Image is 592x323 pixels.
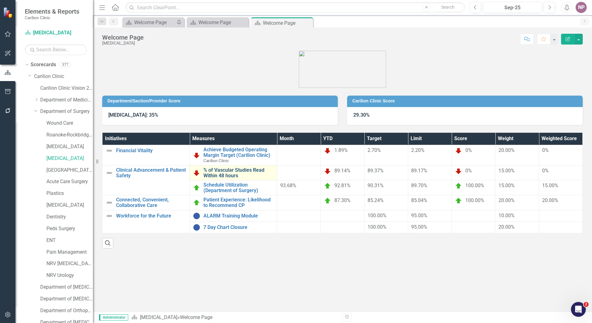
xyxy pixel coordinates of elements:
div: [MEDICAL_DATA] [102,41,144,45]
input: Search ClearPoint... [125,2,465,13]
span: 100.00% [368,213,386,218]
span: 2.70% [368,147,381,153]
a: [MEDICAL_DATA] [25,29,87,37]
img: On Target [193,199,200,206]
span: 15.00% [498,168,515,174]
a: Acute Care Surgery [46,178,93,185]
a: Scorecards [31,61,56,68]
a: Pain Management [46,249,93,256]
img: Not Defined [106,147,113,154]
a: [MEDICAL_DATA] [140,314,177,320]
span: 85.24% [368,197,384,203]
div: Welcome Page [263,19,311,27]
a: Department of Orthopaedics [40,307,93,314]
span: 95.00% [411,213,427,218]
td: Double-Click to Edit Right Click for Context Menu [102,195,190,210]
span: 2 [584,302,589,307]
a: Achieve Budgeted Operating Margin Target (Carilion Clinic) [203,147,274,158]
strong: 29.30% [353,112,370,118]
a: 7 Day Chart Closure [203,225,274,230]
a: Workforce for the Future [116,213,186,219]
span: 20.00% [498,224,515,230]
a: Dentistry [46,213,93,221]
a: Peds Surgery [46,225,93,232]
img: Below Plan [193,169,200,177]
a: [GEOGRAPHIC_DATA] [46,167,93,174]
span: 0% [542,168,549,174]
td: Double-Click to Edit Right Click for Context Menu [190,180,277,195]
a: Plastics [46,190,93,197]
img: On Target [324,197,331,205]
span: 92.81% [334,183,350,188]
img: Not Defined [106,212,113,220]
span: 100.00% [368,224,386,230]
span: 0% [465,147,472,153]
td: Double-Click to Edit Right Click for Context Menu [190,210,277,222]
img: carilion%20clinic%20logo%202.0.png [299,51,386,88]
span: 89.37% [368,168,384,174]
span: 87.30% [334,198,350,204]
img: Not Defined [106,199,113,206]
span: 20.00% [498,197,515,203]
button: NP [576,2,587,13]
a: NRV [MEDICAL_DATA] [46,260,93,267]
a: Department of [MEDICAL_DATA] [40,284,93,291]
img: On Target [324,182,331,190]
a: Patient Experience: Likelihood to Recommend CP [203,197,274,208]
img: ClearPoint Strategy [3,7,14,18]
a: Department of Medicine [40,97,93,104]
h3: Carilion Clinic Score [352,99,580,103]
img: No Information [193,224,200,231]
img: Below Plan [324,147,331,154]
span: 20.00% [498,147,515,153]
span: 90.31% [368,183,384,188]
span: 15.00% [542,183,558,188]
td: Double-Click to Edit Right Click for Context Menu [190,222,277,233]
span: 10.00% [498,213,515,218]
a: Schedule Utilization (Department of Surgery) [203,182,274,193]
div: Welcome Page [180,314,212,320]
span: 20.00% [542,197,558,203]
span: 85.04% [411,197,427,203]
img: No Information [193,212,200,220]
a: Welcome Page [124,19,175,26]
a: NRV Urology [46,272,93,279]
a: [MEDICAL_DATA] [46,202,93,209]
td: Double-Click to Edit Right Click for Context Menu [102,210,190,233]
a: ENT [46,237,93,244]
span: 1.89% [334,147,348,153]
span: 0% [542,147,549,153]
h3: Department/Section/Provider Score [107,99,335,103]
div: » [131,314,338,321]
div: Welcome Page [198,19,247,26]
span: 89.70% [411,183,427,188]
span: 100.00% [465,183,484,188]
td: Double-Click to Edit Right Click for Context Menu [190,166,277,180]
span: 93.68% [280,183,296,188]
button: Search [433,3,464,12]
strong: [MEDICAL_DATA]: 35% [108,112,158,118]
span: 89.17% [411,168,427,174]
a: % of Vascular Studies Read Within 48 hours [203,167,274,178]
a: Department of Surgery [40,108,93,115]
a: Roanoke-Rockbridge Urology [46,131,93,139]
img: Not Defined [106,169,113,177]
span: 2.20% [411,147,424,153]
a: Welcome Page [188,19,247,26]
a: Wound Care [46,120,93,127]
a: Carilion Clinic Vision 2025 Scorecard [40,85,93,92]
img: Below Plan [193,152,200,159]
td: Double-Click to Edit Right Click for Context Menu [190,145,277,166]
div: Welcome Page [134,19,175,26]
input: Search Below... [25,44,87,55]
img: Below Plan [455,167,462,175]
span: 15.00% [498,183,515,188]
div: Sep-25 [485,4,540,11]
img: On Target [193,184,200,192]
span: 95.00% [411,224,427,230]
span: 0% [465,168,472,174]
img: On Target [455,182,462,190]
td: Double-Click to Edit Right Click for Context Menu [102,166,190,195]
span: Elements & Reports [25,8,79,15]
